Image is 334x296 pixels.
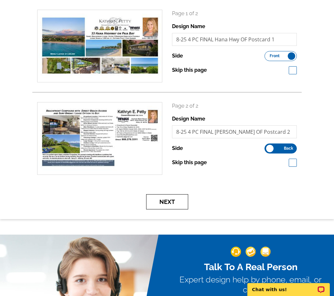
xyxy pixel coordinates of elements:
label: Side [172,144,183,152]
label: Design Name [172,115,205,123]
h2: Talk To A Real Person [175,261,326,273]
button: Next [146,194,188,209]
label: Skip this page [172,159,207,166]
img: support-img-2.png [245,247,256,257]
img: support-img-1.png [231,247,241,257]
p: Page 2 of 2 [172,102,297,110]
span: Back [284,147,293,150]
iframe: LiveChat chat widget [243,276,334,296]
input: File Name [172,125,297,138]
label: Design Name [172,23,205,30]
h3: Expert design help by phone, email, or chat [175,275,326,294]
label: Skip this page [172,66,207,74]
span: Front [270,54,280,58]
p: Page 1 of 2 [172,10,297,17]
input: File Name [172,33,297,46]
label: Side [172,52,183,60]
img: support-img-3_1.png [260,247,271,257]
